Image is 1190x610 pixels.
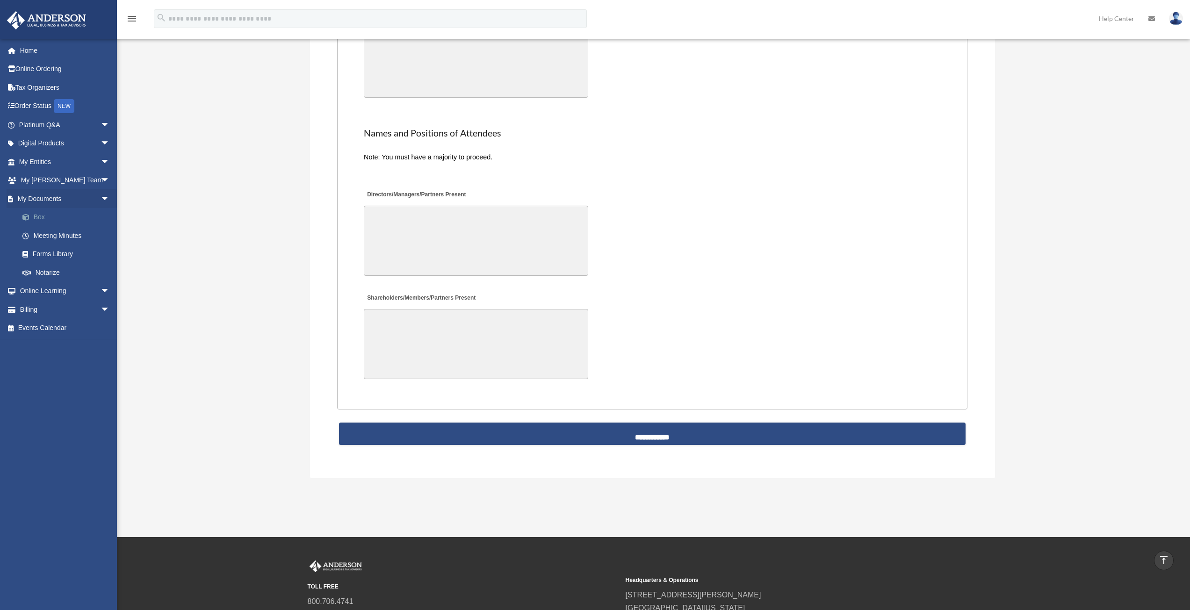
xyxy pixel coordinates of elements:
a: 800.706.4741 [308,597,353,605]
span: arrow_drop_down [101,115,119,135]
a: Digital Productsarrow_drop_down [7,134,124,153]
a: My Documentsarrow_drop_down [7,189,124,208]
a: Tax Organizers [7,78,124,97]
a: Online Learningarrow_drop_down [7,282,124,301]
a: Forms Library [13,245,124,264]
a: [STREET_ADDRESS][PERSON_NAME] [626,591,761,599]
img: Anderson Advisors Platinum Portal [308,560,364,573]
small: Headquarters & Operations [626,575,937,585]
a: Order StatusNEW [7,97,124,116]
label: Shareholders/Members/Partners Present [364,292,478,304]
span: arrow_drop_down [101,282,119,301]
img: User Pic [1169,12,1183,25]
a: My [PERSON_NAME] Teamarrow_drop_down [7,171,124,190]
a: Platinum Q&Aarrow_drop_down [7,115,124,134]
i: search [156,13,166,23]
label: Directors/Managers/Partners Present [364,189,469,201]
span: Note: You must have a majority to proceed. [364,153,492,161]
a: Meeting Minutes [13,226,119,245]
a: Box [13,208,124,227]
i: vertical_align_top [1158,554,1169,566]
span: arrow_drop_down [101,134,119,153]
span: arrow_drop_down [101,171,119,190]
a: menu [126,16,137,24]
a: My Entitiesarrow_drop_down [7,152,124,171]
span: arrow_drop_down [101,300,119,319]
a: vertical_align_top [1154,551,1174,570]
a: Notarize [13,263,124,282]
a: Home [7,41,124,60]
img: Anderson Advisors Platinum Portal [4,11,89,29]
i: menu [126,13,137,24]
span: arrow_drop_down [101,189,119,208]
a: Events Calendar [7,319,124,337]
a: Billingarrow_drop_down [7,300,124,319]
span: arrow_drop_down [101,152,119,172]
a: Online Ordering [7,60,124,79]
small: TOLL FREE [308,582,619,592]
div: NEW [54,99,74,113]
h2: Names and Positions of Attendees [364,127,941,140]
